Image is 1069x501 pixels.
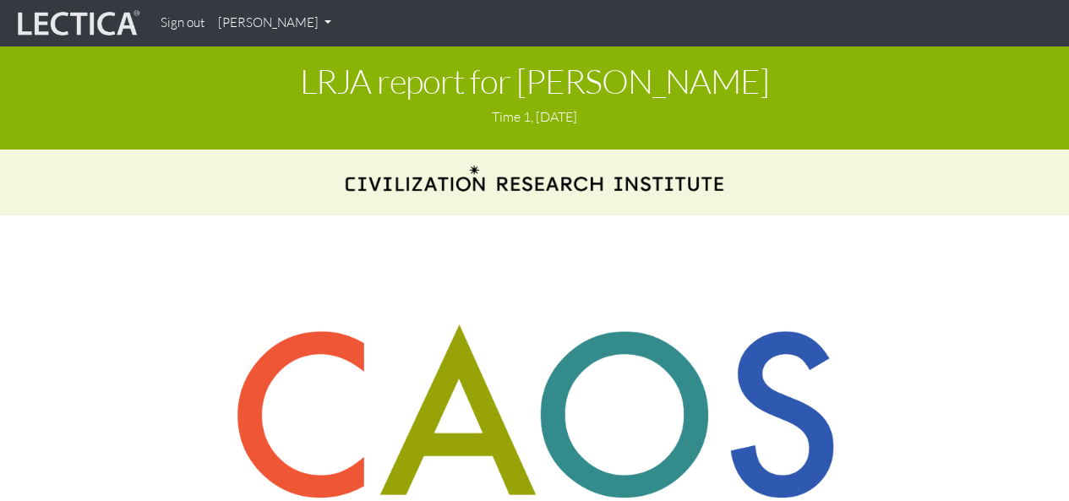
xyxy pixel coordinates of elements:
[341,163,728,202] img: Formula Interiors logo
[211,7,338,40] a: [PERSON_NAME]
[13,63,1056,100] h1: LRJA report for [PERSON_NAME]
[13,106,1056,127] p: Time 1, [DATE]
[154,7,211,40] a: Sign out
[14,8,140,40] img: lecticalive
